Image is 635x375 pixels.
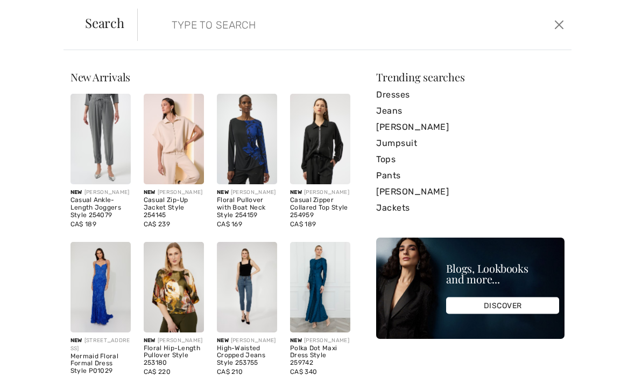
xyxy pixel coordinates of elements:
div: Floral Pullover with Boat Neck Style 254159 [217,197,277,219]
div: [PERSON_NAME] [290,337,350,345]
span: New [290,337,302,344]
a: Jumpsuit [376,135,565,151]
a: Dresses [376,87,565,103]
div: [PERSON_NAME] [217,189,277,197]
div: Casual Zipper Collared Top Style 254959 [290,197,350,219]
a: [PERSON_NAME] [376,184,565,200]
div: DISCOVER [446,297,559,314]
img: Floral Pullover with Boat Neck Style 254159. Black/Royal Sapphire [217,94,277,184]
a: Pants [376,168,565,184]
a: Tops [376,151,565,168]
div: High-Waisted Cropped Jeans Style 253755 [217,345,277,367]
span: New Arrivals [70,70,130,84]
img: Floral Hip-Length Pullover Style 253180. Fern [144,242,204,332]
div: [STREET_ADDRESS] [70,337,131,353]
img: Blogs, Lookbooks and more... [376,238,565,339]
span: CA$ 189 [70,220,96,228]
span: CA$ 169 [217,220,242,228]
div: Casual Zip-Up Jacket Style 254145 [144,197,204,219]
img: Casual Zipper Collared Top Style 254959. Black [290,94,350,184]
div: Blogs, Lookbooks and more... [446,263,559,284]
div: [PERSON_NAME] [144,189,204,197]
div: Floral Hip-Length Pullover Style 253180 [144,345,204,367]
img: Casual Zip-Up Jacket Style 254145. Black [144,94,204,184]
a: Jeans [376,103,565,119]
img: Polka Dot Maxi Dress Style 259742. Peacock [290,242,350,332]
div: Trending searches [376,72,565,82]
span: CA$ 239 [144,220,170,228]
a: [PERSON_NAME] [376,119,565,135]
div: [PERSON_NAME] [217,337,277,345]
span: New [290,189,302,196]
div: Mermaid Floral Formal Dress Style P01029 [70,353,131,375]
span: New [144,189,156,196]
span: New [217,189,229,196]
span: New [70,337,82,344]
div: [PERSON_NAME] [144,337,204,345]
div: Casual Ankle-Length Joggers Style 254079 [70,197,131,219]
span: New [70,189,82,196]
span: Search [85,16,124,29]
div: [PERSON_NAME] [70,189,131,197]
span: New [217,337,229,344]
div: Polka Dot Maxi Dress Style 259742 [290,345,350,367]
span: CA$ 189 [290,220,316,228]
a: Jackets [376,200,565,216]
span: New [144,337,156,344]
button: Close [552,16,567,33]
div: [PERSON_NAME] [290,189,350,197]
input: TYPE TO SEARCH [164,9,455,41]
img: Casual Ankle-Length Joggers Style 254079. Grey melange [70,94,131,184]
img: High-Waisted Cropped Jeans Style 253755. Blue [217,242,277,332]
img: Mermaid Floral Formal Dress Style P01029. Royal [70,242,131,332]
